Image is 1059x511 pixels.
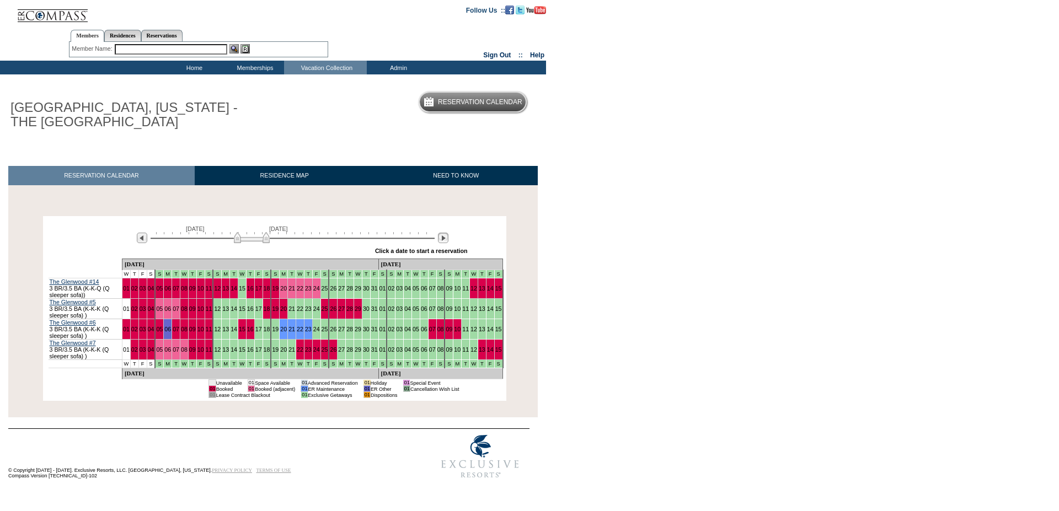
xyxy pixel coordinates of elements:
a: The Glenwood #14 [50,278,99,285]
td: Jackson - Fall 2025 [196,270,205,278]
a: RESERVATION CALENDAR [8,166,195,185]
td: 11 [462,278,470,299]
td: 18 [263,319,271,340]
td: 27 [338,278,346,299]
a: 11 [206,305,212,312]
td: Jackson - Fall 2025 [271,360,279,368]
a: 14 [487,285,494,292]
td: 06 [420,278,428,299]
a: 11 [206,326,212,332]
a: 08 [181,305,188,312]
td: Jackson - Fall 2025 [213,270,221,278]
a: 09 [189,326,196,332]
td: T [130,360,138,368]
a: 29 [355,305,361,312]
td: 08 [436,299,445,319]
td: 08 [436,340,445,360]
a: 12 [214,285,221,292]
a: 07 [173,285,179,292]
td: 01 [122,299,130,319]
a: 07 [173,346,179,353]
td: Jackson - Fall 2025 [296,270,304,278]
a: Residences [104,30,141,41]
td: Jackson - Fall 2025 [412,270,420,278]
img: Become our fan on Facebook [505,6,514,14]
td: 14 [230,299,238,319]
a: 22 [297,285,303,292]
td: 13 [222,299,230,319]
td: 3 BR/3.5 BA (K-K-Q (Q sleeper sofa)) [49,278,122,299]
a: 03 [140,285,146,292]
td: Jackson - Fall 2025 [288,270,296,278]
a: 14 [487,346,494,353]
a: 16 [247,326,254,332]
a: 15 [495,285,502,292]
a: 26 [330,305,336,312]
a: 13 [479,285,485,292]
a: 08 [181,326,188,332]
td: 29 [354,340,362,360]
td: Jackson - Fall 2025 [378,270,387,278]
td: 12 [470,340,478,360]
td: 01 [378,278,387,299]
td: 19 [271,340,279,360]
a: 13 [479,346,485,353]
td: Jackson - Fall 2025 [271,270,279,278]
td: 08 [436,278,445,299]
td: 31 [370,299,378,319]
td: 17 [254,319,263,340]
a: TERMS OF USE [256,467,291,473]
a: Members [71,30,104,42]
td: Jackson - Fall 2025 [304,270,312,278]
a: 24 [313,346,320,353]
td: Jackson - Fall 2025 [172,270,180,278]
a: 02 [131,326,138,332]
td: Memberships [223,61,284,74]
td: [DATE] [378,259,502,270]
td: Jackson - Fall 2025 [312,270,320,278]
span: [DATE] [186,225,205,232]
a: Reservations [141,30,183,41]
td: 11 [462,340,470,360]
td: 20 [280,340,288,360]
td: 06 [420,340,428,360]
a: 03 [140,326,146,332]
td: Jackson - Fall 2025 [263,270,271,278]
a: 25 [322,346,328,353]
td: 10 [453,340,462,360]
td: 05 [412,340,420,360]
td: Home [163,61,223,74]
a: 02 [131,305,138,312]
a: 19 [272,305,279,312]
a: Become our fan on Facebook [505,6,514,13]
td: F [138,270,147,278]
td: 07 [428,299,436,319]
td: W [122,270,130,278]
a: 09 [189,305,196,312]
span: :: [518,51,523,59]
a: 15 [239,326,245,332]
a: 03 [140,346,146,353]
td: 14 [230,340,238,360]
td: 13 [478,319,486,340]
td: 13 [222,340,230,360]
td: Jackson - Fall 2025 [205,360,213,368]
td: [DATE] [122,259,378,270]
td: 07 [428,340,436,360]
a: 21 [288,326,295,332]
a: 01 [123,326,130,332]
a: 11 [206,285,212,292]
img: View [229,44,239,53]
td: 30 [362,340,370,360]
a: 20 [280,285,287,292]
div: Click a date to start a reservation [375,248,468,254]
td: Jackson - Fall 2025 [362,270,370,278]
td: 05 [412,319,420,340]
a: 22 [297,346,303,353]
td: 12 [470,319,478,340]
td: 01 [378,299,387,319]
td: 18 [263,340,271,360]
img: Reservations [240,44,250,53]
td: 31 [370,319,378,340]
a: 14 [231,285,237,292]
